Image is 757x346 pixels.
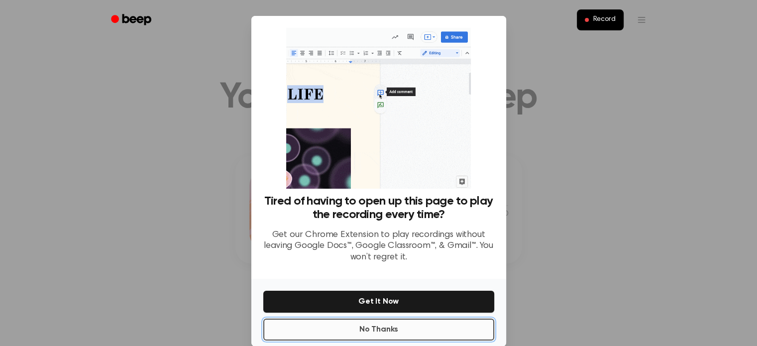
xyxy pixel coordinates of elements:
span: Record [593,15,615,24]
h3: Tired of having to open up this page to play the recording every time? [263,195,494,222]
a: Beep [104,10,160,30]
button: Open menu [630,8,653,32]
img: Beep extension in action [286,28,471,189]
button: No Thanks [263,319,494,341]
button: Get It Now [263,291,494,313]
p: Get our Chrome Extension to play recordings without leaving Google Docs™, Google Classroom™, & Gm... [263,230,494,263]
button: Record [577,9,623,30]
